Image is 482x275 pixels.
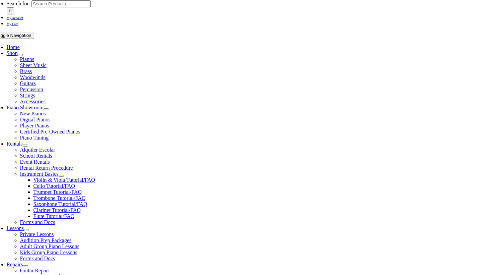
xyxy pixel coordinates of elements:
a: Cello Tutorial/FAQ [33,183,75,189]
a: Sheet Music [20,62,47,68]
a: Kids Group Piano Lessons [20,250,77,255]
span: My Cart [7,22,18,26]
span: Search for: [7,1,30,6]
a: Clarinet Tutorial/FAQ [33,207,81,213]
a: Forms and Docs [20,219,55,225]
a: Repairs [7,262,23,267]
a: My Account [7,14,23,20]
a: Certified Pre-Owned Pianos [20,129,80,134]
a: Home [7,44,20,50]
a: Accessories [20,99,46,104]
a: Rental Return Procedure [20,165,73,171]
a: Trombone Tutorial/FAQ [33,195,86,201]
a: Instrument Basics [20,171,59,177]
a: My Cart [7,20,18,26]
button: Open submenu of Repairs [23,265,28,267]
a: Piano Showroom [7,105,44,110]
a: Pianos [20,56,34,62]
a: Strings [20,93,35,98]
a: Alquiler Escolar [20,147,55,153]
a: Player Pianos [20,123,50,128]
a: Flute Tutorial/FAQ [33,213,75,219]
a: Violin & Viola Tutorial/FAQ [33,177,95,183]
input: Search [7,7,14,14]
span: My Account [7,16,23,20]
a: Private Lessons [20,231,54,237]
button: Open submenu of Rentals [23,145,28,147]
button: Open submenu of Lessons [24,229,29,231]
a: Guitar Repair [20,268,50,273]
a: Audition Prep Packages [20,237,72,243]
button: Open submenu of Instrument Basics [59,175,64,177]
a: School Rentals [20,153,52,159]
a: Forms and Docs [20,256,55,261]
a: Saxophone Tutorial/FAQ [33,201,87,207]
a: Digital Pianos [20,117,51,122]
button: Open submenu of Shop [17,54,23,56]
a: Shop [7,50,18,56]
a: Adult Group Piano Lessons [20,243,79,249]
a: Woodwinds [20,74,46,80]
a: Piano Tuning [20,135,49,141]
a: Lessons [7,225,24,231]
a: Brass [20,68,32,74]
a: Trumpet Tutorial/FAQ [33,189,82,195]
input: Search Products... [31,0,91,7]
a: New Pianos [20,111,46,116]
a: Rentals [7,141,23,147]
a: Event Rentals [20,159,50,165]
a: Guitars [20,80,36,86]
button: Open submenu of Piano Showroom [44,108,49,110]
a: Percussion [20,87,43,92]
